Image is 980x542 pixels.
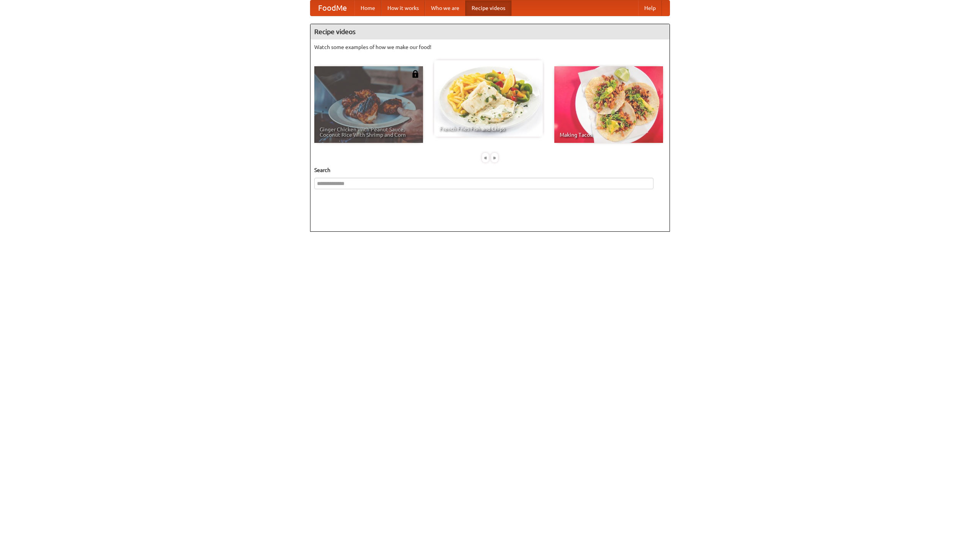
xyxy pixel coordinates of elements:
span: French Fries Fish and Chips [439,126,537,131]
h5: Search [314,166,666,174]
a: Recipe videos [465,0,511,16]
a: Making Tacos [554,66,663,143]
h4: Recipe videos [310,24,670,39]
a: Home [354,0,381,16]
div: « [482,153,489,162]
a: FoodMe [310,0,354,16]
a: French Fries Fish and Chips [434,60,543,137]
img: 483408.png [412,70,419,78]
a: Who we are [425,0,465,16]
a: Help [638,0,662,16]
div: » [491,153,498,162]
a: How it works [381,0,425,16]
p: Watch some examples of how we make our food! [314,43,666,51]
span: Making Tacos [560,132,658,138]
